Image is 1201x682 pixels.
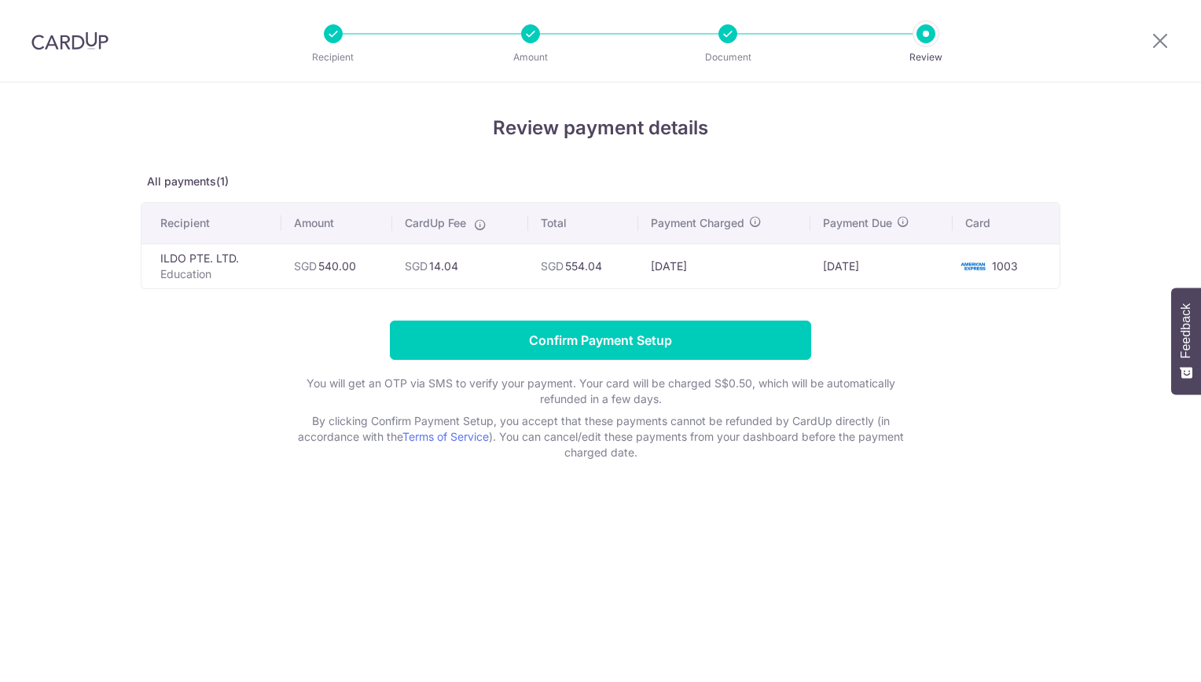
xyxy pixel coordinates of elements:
td: [DATE] [810,244,952,288]
th: Total [528,203,638,244]
p: You will get an OTP via SMS to verify your payment. Your card will be charged S$0.50, which will ... [286,376,915,407]
td: [DATE] [638,244,811,288]
td: ILDO PTE. LTD. [141,244,281,288]
p: All payments(1) [141,174,1060,189]
button: Feedback - Show survey [1171,288,1201,394]
th: Recipient [141,203,281,244]
img: CardUp [31,31,108,50]
span: SGD [541,259,564,273]
h4: Review payment details [141,114,1060,142]
p: Recipient [275,49,391,65]
input: Confirm Payment Setup [390,321,811,360]
p: Amount [472,49,589,65]
p: By clicking Confirm Payment Setup, you accept that these payments cannot be refunded by CardUp di... [286,413,915,460]
span: SGD [294,259,317,273]
th: Amount [281,203,392,244]
span: Feedback [1179,303,1193,358]
p: Education [160,266,269,282]
iframe: Opens a widget where you can find more information [1100,635,1185,674]
td: 540.00 [281,244,392,288]
img: <span class="translation_missing" title="translation missing: en.account_steps.new_confirm_form.b... [957,257,989,276]
span: CardUp Fee [405,215,466,231]
span: Payment Due [823,215,892,231]
span: Payment Charged [651,215,744,231]
th: Card [953,203,1060,244]
td: 554.04 [528,244,638,288]
span: 1003 [992,259,1018,273]
p: Review [868,49,984,65]
span: SGD [405,259,428,273]
p: Document [670,49,786,65]
td: 14.04 [392,244,528,288]
a: Terms of Service [402,430,489,443]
